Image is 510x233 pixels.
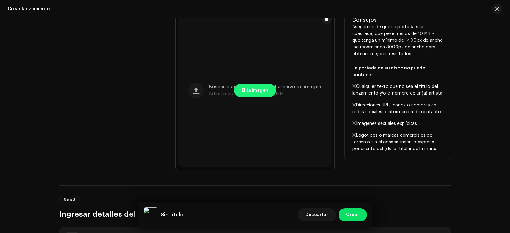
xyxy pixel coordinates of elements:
h5: Consejos [352,16,443,24]
span: Descartar [305,208,328,221]
span: Crear [346,208,359,221]
button: Elija imagen [234,84,276,97]
img: f1ac2fc5-d9c5-4ecc-9c0c-e137a188670c [143,207,158,222]
h3: Ingresar detalles del lanzamiento [59,209,451,219]
p: Cualquier texto que no sea el título del lanzamiento y/o el nombre de un(a) artista [352,84,443,97]
p: Logotipos o marcas comerciales de terceros sin el consentimiento expreso por escrito del (de la) ... [352,132,443,152]
p: Asegúrese de que su portada sea cuadrada, que pese menos de 10 MB y que tenga un mínimo de 1400px... [352,24,443,152]
p: La portada de su disco no puede contener: [352,65,443,78]
p: Imágenes sexuales explícitas [352,120,443,127]
span: Elija imagen [242,84,268,97]
button: Descartar [298,208,336,221]
p: Direcciones URL, iconos o nombres en redes sociales o información de contacto [352,102,443,115]
h5: Sin título [161,211,184,219]
button: Crear [339,208,367,221]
